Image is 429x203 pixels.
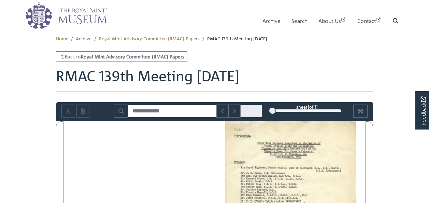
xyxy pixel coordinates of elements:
[291,11,308,31] a: Search
[114,105,128,118] button: Search
[25,2,107,29] img: logo_wide.png
[318,11,346,31] a: About Us
[353,105,368,118] button: Full screen mode
[216,105,229,118] button: Previous Match
[56,51,188,62] a: Back toRoyal Mint Advisory Committee (RMAC) Papers
[207,35,267,41] span: RMAC 139th Meeting [DATE]
[56,35,68,41] a: Home
[61,105,75,118] button: Toggle text selection (Alt+T)
[128,105,217,118] input: Search for
[228,105,241,118] button: Next Match
[56,67,373,91] h1: RMAC 139th Meeting [DATE]
[419,97,427,125] span: Feedback
[272,104,341,110] div: sheet of 11
[81,53,184,59] strong: Royal Mint Advisory Committee (RMAC) Papers
[76,105,89,118] button: Open transcription window
[357,11,382,31] a: Contact
[99,35,200,41] a: Royal Mint Advisory Committee (RMAC) Papers
[415,91,429,130] a: Would you like to provide feedback?
[308,104,309,110] span: 1
[262,11,281,31] a: Archive
[76,35,91,41] a: Archive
